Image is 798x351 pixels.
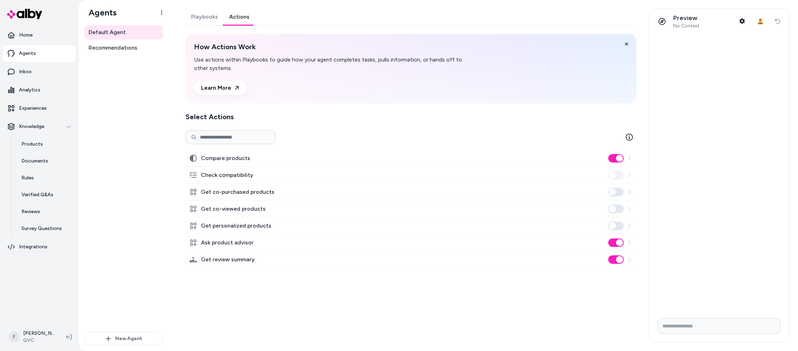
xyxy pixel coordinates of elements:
a: Analytics [3,82,76,98]
a: Reviews [14,203,76,220]
label: Check compatibility [201,171,253,179]
p: Documents [21,158,48,165]
span: F [8,331,20,343]
a: Survey Questions [14,220,76,237]
label: Get co-purchased products [201,188,274,196]
span: No Context [673,23,700,29]
p: Home [19,32,33,39]
p: Rules [21,174,34,181]
a: Products [14,136,76,153]
input: Write your prompt here [658,318,781,334]
a: Experiences [3,100,76,117]
p: Reviews [21,208,40,215]
p: Agents [19,50,36,57]
a: Agents [3,45,76,62]
p: Knowledge [19,123,44,130]
h2: How Actions Work [194,43,464,51]
p: Experiences [19,105,47,112]
p: [PERSON_NAME] [23,330,55,337]
label: Get co-viewed products [201,205,266,213]
label: Ask product advisor [201,238,254,247]
button: New Agent [84,332,163,345]
a: Recommendations [84,41,163,55]
a: Documents [14,153,76,170]
label: Get personalized products [201,222,271,230]
p: Use actions within Playbooks to guide how your agent completes tasks, pulls information, or hands... [194,56,464,72]
p: Integrations [19,243,47,250]
p: Survey Questions [21,225,62,232]
button: F[PERSON_NAME]QVC [4,326,60,348]
p: Inbox [19,68,32,75]
a: Learn More [194,81,247,95]
a: Rules [14,170,76,186]
span: Default Agent [89,28,126,37]
a: Integrations [3,238,76,255]
a: Playbooks [186,8,223,25]
p: Verified Q&As [21,191,53,198]
span: QVC [23,337,55,344]
img: alby Logo [7,9,42,19]
a: Verified Q&As [14,186,76,203]
label: Compare products [201,154,250,162]
a: Actions [223,8,255,25]
button: Knowledge [3,118,76,135]
p: Preview [673,14,700,22]
span: Recommendations [89,44,137,52]
h1: Agents [83,7,117,18]
p: Products [21,141,43,148]
h2: Select Actions [186,112,636,122]
label: Get review summary [201,255,255,264]
a: Home [3,27,76,44]
p: Analytics [19,87,40,94]
a: Default Agent [84,25,163,39]
a: Inbox [3,63,76,80]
